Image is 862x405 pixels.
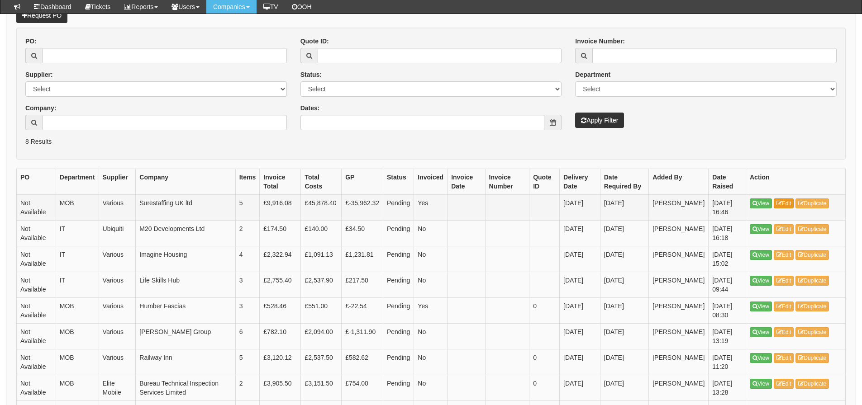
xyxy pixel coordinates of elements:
td: MOB [56,297,99,323]
td: £9,916.08 [260,194,301,220]
td: Pending [383,297,414,323]
td: Pending [383,375,414,400]
th: Company [136,169,235,194]
a: Duplicate [795,379,829,389]
td: Pending [383,246,414,272]
td: £2,322.94 [260,246,301,272]
td: IT [56,220,99,246]
td: 0 [529,375,560,400]
td: 3 [235,272,260,297]
td: Not Available [17,349,56,375]
a: Edit [774,276,794,286]
td: [DATE] 13:28 [709,375,746,400]
label: Dates: [300,104,320,113]
th: Status [383,169,414,194]
td: [DATE] [560,375,600,400]
td: 4 [235,246,260,272]
td: [DATE] [600,297,648,323]
td: Pending [383,272,414,297]
td: [DATE] 16:46 [709,194,746,220]
th: Quote ID [529,169,560,194]
td: [DATE] [600,375,648,400]
td: [PERSON_NAME] [649,323,709,349]
td: No [414,323,448,349]
td: £2,537.50 [301,349,342,375]
label: Supplier: [25,70,53,79]
a: Duplicate [795,301,829,311]
a: View [750,250,772,260]
a: Duplicate [795,327,829,337]
p: 8 Results [25,137,837,146]
td: MOB [56,375,99,400]
td: Various [99,194,136,220]
td: Pending [383,194,414,220]
td: [DATE] [600,349,648,375]
td: £-35,962.32 [342,194,383,220]
td: Pending [383,323,414,349]
td: [PERSON_NAME] [649,349,709,375]
td: £140.00 [301,220,342,246]
label: Invoice Number: [575,37,625,46]
th: Department [56,169,99,194]
td: Bureau Technical Inspection Services Limited [136,375,235,400]
td: £2,094.00 [301,323,342,349]
td: 3 [235,297,260,323]
td: 5 [235,349,260,375]
a: Duplicate [795,224,829,234]
td: [DATE] 13:19 [709,323,746,349]
td: £3,120.12 [260,349,301,375]
td: Various [99,272,136,297]
a: Edit [774,198,794,208]
td: [DATE] 09:44 [709,272,746,297]
td: 5 [235,194,260,220]
td: [PERSON_NAME] [649,246,709,272]
th: Invoice Date [448,169,485,194]
th: Invoice Total [260,169,301,194]
td: [PERSON_NAME] [649,297,709,323]
td: Not Available [17,272,56,297]
td: Various [99,349,136,375]
td: [DATE] [600,323,648,349]
td: £3,905.50 [260,375,301,400]
th: Total Costs [301,169,342,194]
th: Date Required By [600,169,648,194]
label: Status: [300,70,322,79]
td: Elite Mobile [99,375,136,400]
td: Humber Fascias [136,297,235,323]
td: £551.00 [301,297,342,323]
td: No [414,349,448,375]
a: Duplicate [795,250,829,260]
td: IT [56,272,99,297]
td: [DATE] [560,297,600,323]
td: [DATE] [560,246,600,272]
td: £217.50 [342,272,383,297]
td: Not Available [17,194,56,220]
label: PO: [25,37,37,46]
td: £2,755.40 [260,272,301,297]
td: 2 [235,220,260,246]
td: £45,878.40 [301,194,342,220]
a: Edit [774,250,794,260]
td: £3,151.50 [301,375,342,400]
a: View [750,353,772,363]
td: Pending [383,349,414,375]
td: 0 [529,349,560,375]
td: [DATE] [560,220,600,246]
th: Date Raised [709,169,746,194]
th: Items [235,169,260,194]
td: Pending [383,220,414,246]
th: Supplier [99,169,136,194]
td: [PERSON_NAME] [649,375,709,400]
th: Added By [649,169,709,194]
td: No [414,272,448,297]
td: Railway Inn [136,349,235,375]
td: Various [99,246,136,272]
td: [PERSON_NAME] [649,220,709,246]
a: View [750,327,772,337]
td: £1,231.81 [342,246,383,272]
td: £2,537.90 [301,272,342,297]
td: Various [99,297,136,323]
td: M20 Developments Ltd [136,220,235,246]
a: Edit [774,327,794,337]
th: GP [342,169,383,194]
